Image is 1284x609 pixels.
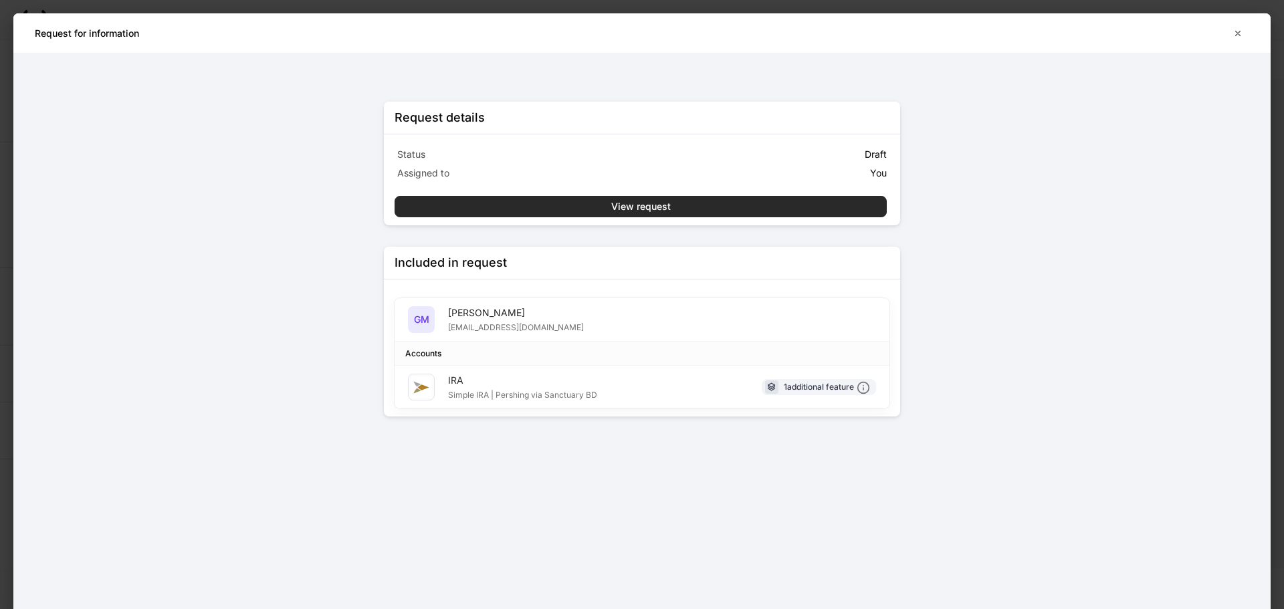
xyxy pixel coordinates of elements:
div: Included in request [395,255,507,271]
h5: Request for information [35,27,139,40]
div: Request details [395,110,485,126]
div: IRA [448,374,597,387]
p: Status [397,148,639,161]
div: [PERSON_NAME] [448,306,584,320]
h5: GM [414,313,429,326]
p: Draft [865,148,887,161]
div: Simple IRA | Pershing via Sanctuary BD [448,387,597,400]
div: Accounts [405,347,441,360]
div: View request [611,202,671,211]
p: You [870,166,887,180]
button: View request [395,196,887,217]
div: [EMAIL_ADDRESS][DOMAIN_NAME] [448,320,584,333]
div: 1 additional feature [784,380,870,394]
p: Assigned to [397,166,639,180]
